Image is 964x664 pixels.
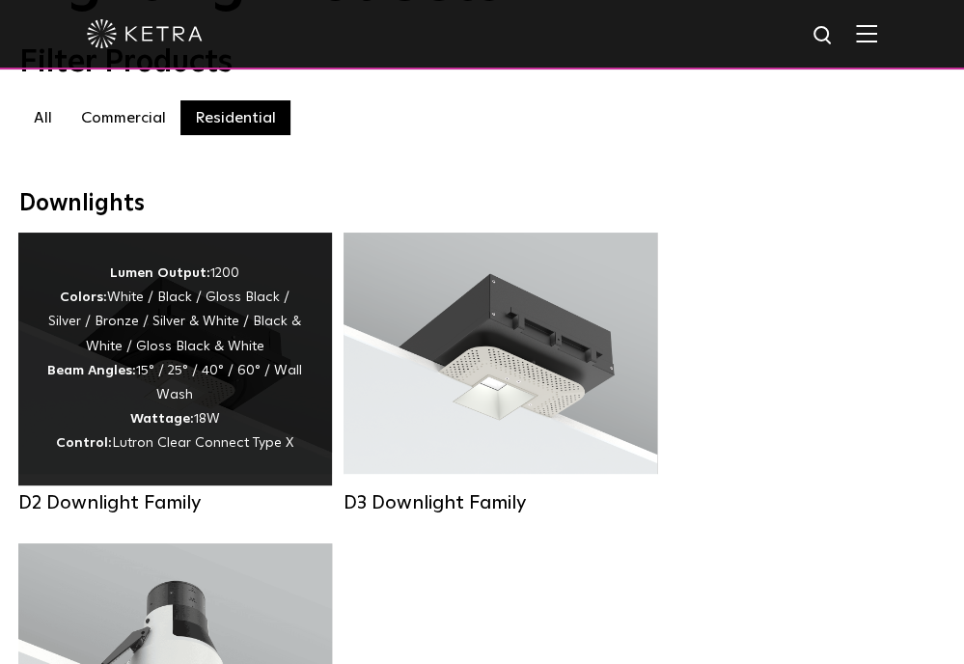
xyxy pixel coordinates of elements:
img: ketra-logo-2019-white [87,19,203,48]
img: search icon [812,24,836,48]
a: D2 Downlight Family Lumen Output:1200Colors:White / Black / Gloss Black / Silver / Bronze / Silve... [18,233,332,514]
div: D3 Downlight Family [344,491,657,514]
label: Commercial [67,100,180,135]
div: Downlights [19,190,945,218]
a: D3 Downlight Family Lumen Output:700 / 900 / 1100Colors:White / Black / Silver / Bronze / Paintab... [344,233,657,514]
div: D2 Downlight Family [18,491,332,514]
span: Lutron Clear Connect Type X [112,436,293,450]
strong: Lumen Output: [110,266,210,280]
img: Hamburger%20Nav.svg [856,24,877,42]
strong: Control: [56,436,112,450]
label: Residential [180,100,290,135]
strong: Colors: [60,290,107,304]
div: 1200 White / Black / Gloss Black / Silver / Bronze / Silver & White / Black & White / Gloss Black... [47,262,303,456]
strong: Beam Angles: [47,364,136,377]
label: All [19,100,67,135]
strong: Wattage: [130,412,194,426]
